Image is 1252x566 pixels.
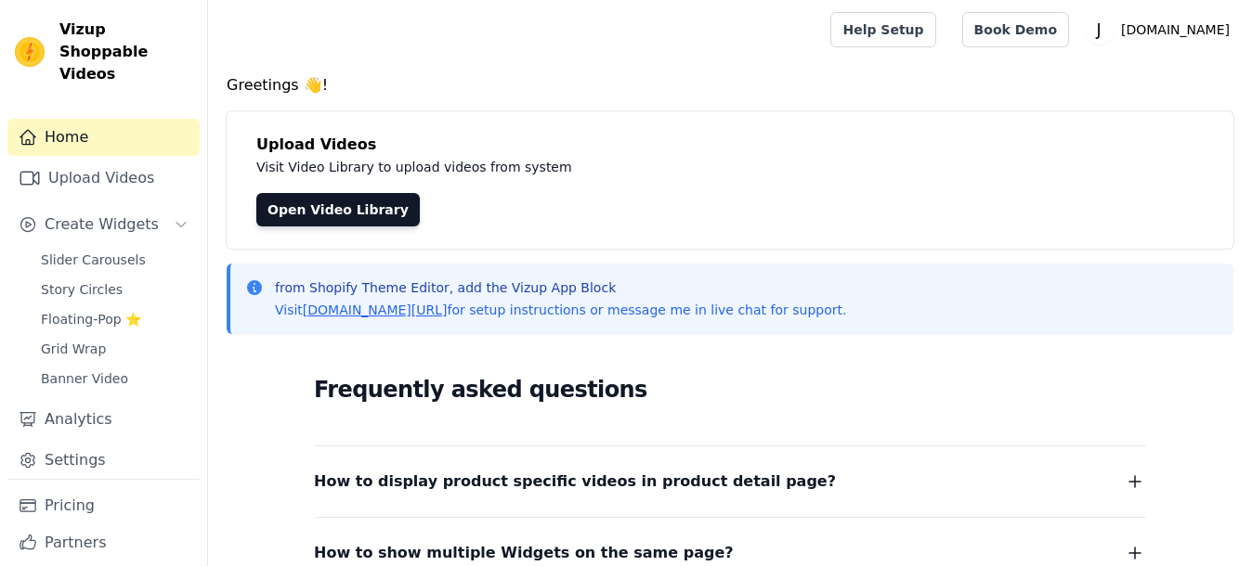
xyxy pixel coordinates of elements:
img: Vizup [15,37,45,67]
button: How to display product specific videos in product detail page? [314,469,1146,495]
span: Create Widgets [45,213,159,236]
a: Analytics [7,401,200,438]
span: Banner Video [41,369,128,388]
span: Vizup Shoppable Videos [59,19,192,85]
a: Grid Wrap [30,336,200,362]
p: from Shopify Theme Editor, add the Vizup App Block [275,278,846,297]
span: Story Circles [41,280,123,299]
a: Help Setup [830,12,935,47]
span: How to show multiple Widgets on the same page? [314,540,734,566]
a: Home [7,119,200,156]
a: Book Demo [962,12,1069,47]
a: [DOMAIN_NAME][URL] [303,302,448,317]
h2: Frequently asked questions [314,371,1146,408]
p: Visit Video Library to upload videos from system [256,156,1089,178]
span: Slider Carousels [41,251,146,269]
h4: Upload Videos [256,134,1204,156]
text: J [1095,20,1101,39]
button: J [DOMAIN_NAME] [1084,13,1237,46]
a: Open Video Library [256,193,420,226]
h4: Greetings 👋! [227,74,1233,96]
span: How to display product specific videos in product detail page? [314,469,836,495]
a: Story Circles [30,277,200,302]
button: How to show multiple Widgets on the same page? [314,540,1146,566]
button: Create Widgets [7,206,200,243]
a: Floating-Pop ⭐ [30,306,200,332]
p: [DOMAIN_NAME] [1114,13,1237,46]
a: Banner Video [30,366,200,392]
span: Floating-Pop ⭐ [41,310,141,328]
p: Visit for setup instructions or message me in live chat for support. [275,301,846,319]
a: Upload Videos [7,160,200,197]
a: Settings [7,442,200,479]
a: Pricing [7,487,200,524]
a: Partners [7,524,200,561]
span: Grid Wrap [41,340,106,358]
a: Slider Carousels [30,247,200,273]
